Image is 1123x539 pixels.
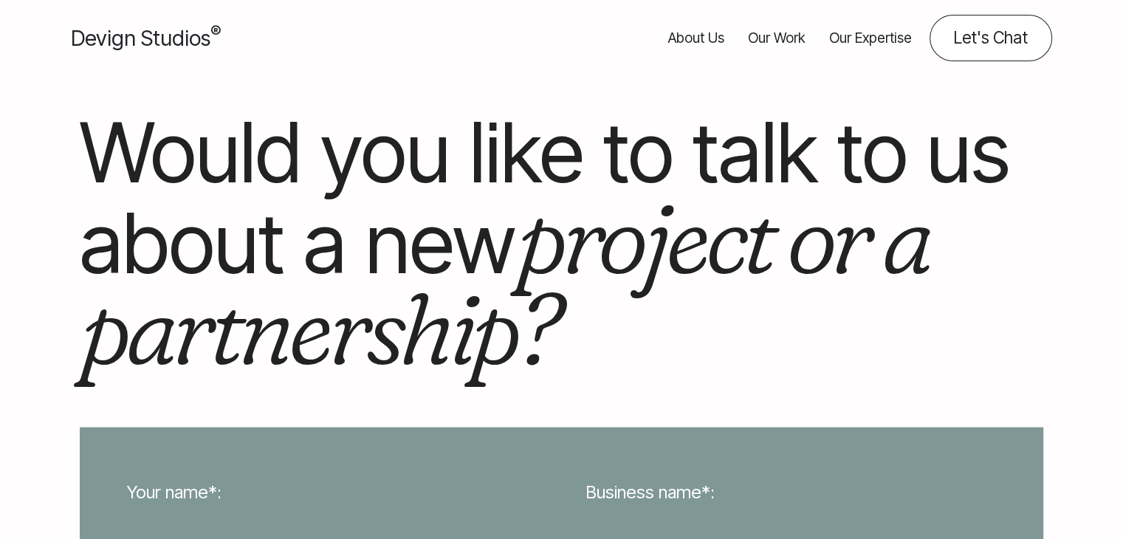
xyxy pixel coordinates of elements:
[71,25,221,51] span: Devign Studios
[930,15,1052,61] a: Contact us about your project
[80,176,928,389] em: project or a partnership?
[71,22,221,54] a: Devign Studios® Homepage
[210,22,221,41] sup: ®
[668,15,724,61] a: About Us
[80,107,1043,380] h1: Would you like to talk to us about a new
[829,15,912,61] a: Our Expertise
[748,15,806,61] a: Our Work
